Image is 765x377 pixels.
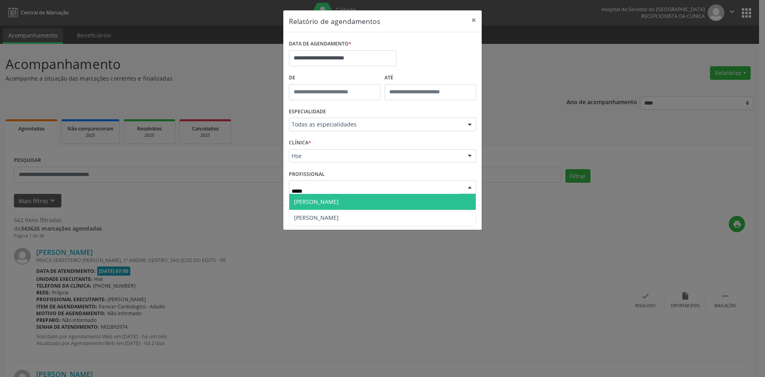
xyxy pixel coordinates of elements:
label: De [289,72,381,84]
label: ATÉ [384,72,476,84]
span: [PERSON_NAME] [294,198,339,205]
button: Close [466,10,482,30]
span: Hse [292,152,460,160]
label: DATA DE AGENDAMENTO [289,38,351,50]
label: CLÍNICA [289,137,311,149]
span: Todas as especialidades [292,120,460,128]
h5: Relatório de agendamentos [289,16,380,26]
label: PROFISSIONAL [289,168,325,180]
span: [PERSON_NAME] [294,214,339,221]
label: ESPECIALIDADE [289,106,326,118]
